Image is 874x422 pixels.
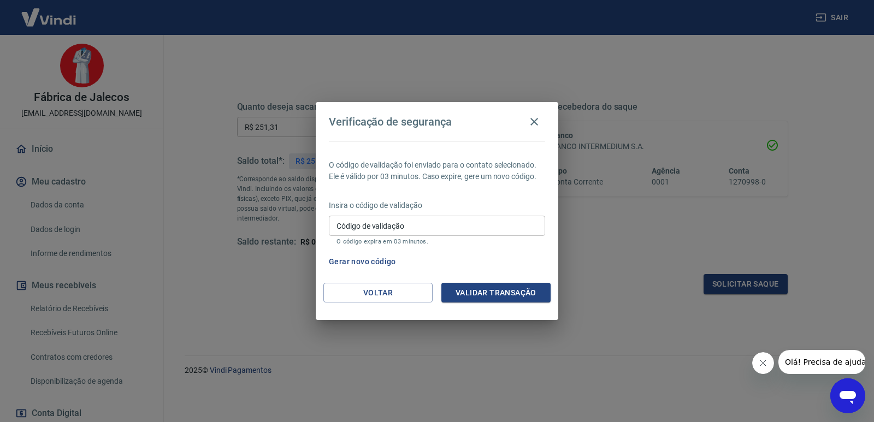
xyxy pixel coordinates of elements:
iframe: Botão para abrir a janela de mensagens [830,378,865,413]
h4: Verificação de segurança [329,115,452,128]
p: O código de validação foi enviado para o contato selecionado. Ele é válido por 03 minutos. Caso e... [329,159,545,182]
span: Olá! Precisa de ajuda? [7,8,92,16]
p: O código expira em 03 minutos. [336,238,538,245]
button: Gerar novo código [324,252,400,272]
button: Voltar [323,283,433,303]
iframe: Fechar mensagem [752,352,774,374]
p: Insira o código de validação [329,200,545,211]
iframe: Mensagem da empresa [778,350,865,374]
button: Validar transação [441,283,551,303]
